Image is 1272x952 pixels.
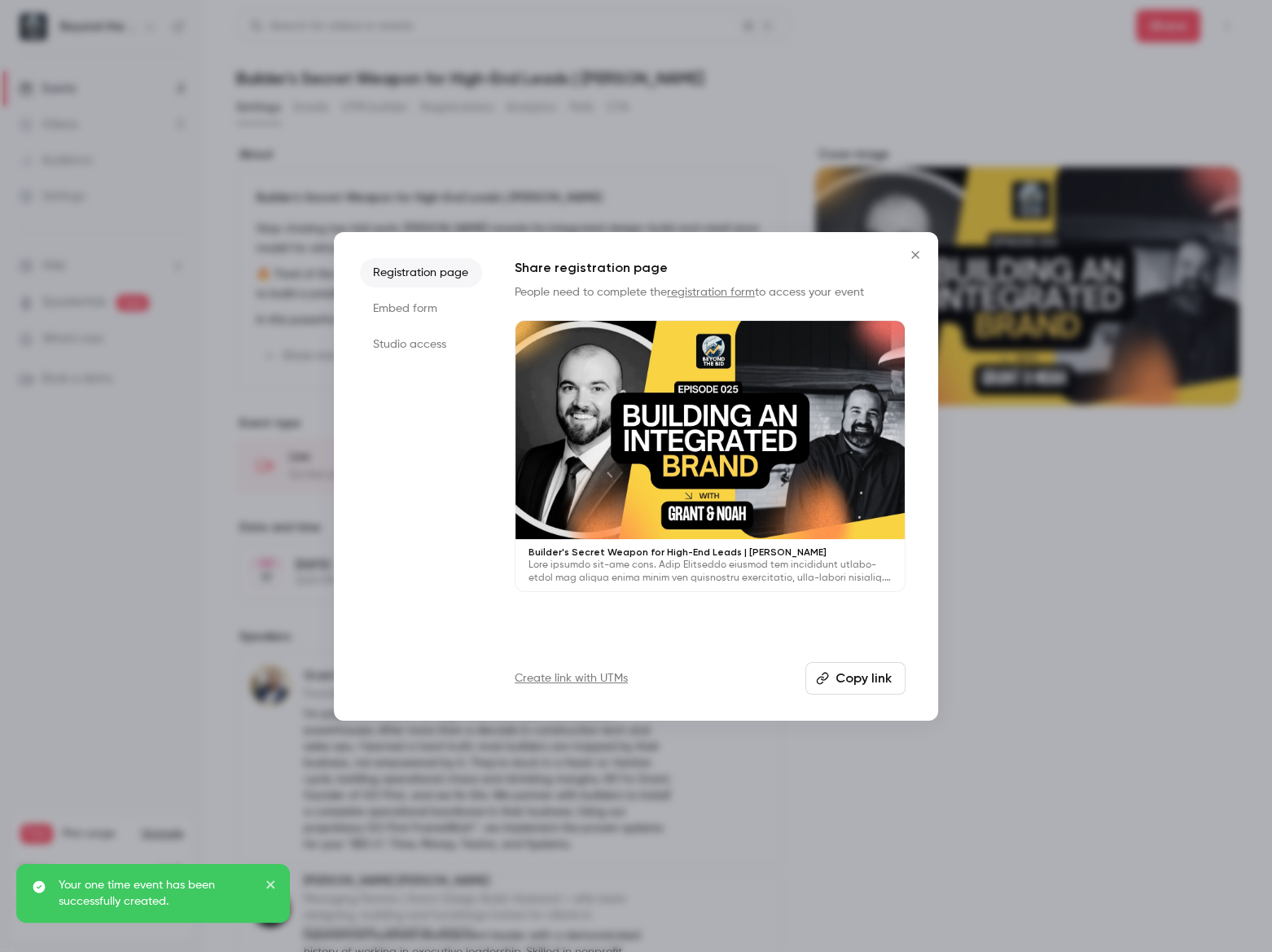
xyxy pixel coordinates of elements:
[529,546,892,559] p: Builder's Secret Weapon for High-End Leads | [PERSON_NAME]
[360,330,482,359] li: Studio access
[515,670,628,687] a: Create link with UTMs
[360,258,482,287] li: Registration page
[529,559,892,585] p: Lore ipsumdo sit-ame cons. Adip Elitseddo eiusmod tem incididunt utlabo-etdol mag aliqua enima mi...
[805,662,906,695] button: Copy link
[515,284,906,301] p: People need to complete the to access your event
[59,877,254,910] p: Your one time event has been successfully created.
[360,294,482,323] li: Embed form
[667,287,755,298] a: registration form
[515,258,906,278] h1: Share registration page
[899,239,932,271] button: Close
[265,877,277,897] button: close
[515,320,906,593] a: Builder's Secret Weapon for High-End Leads | [PERSON_NAME]Lore ipsumdo sit-ame cons. Adip Elitsed...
